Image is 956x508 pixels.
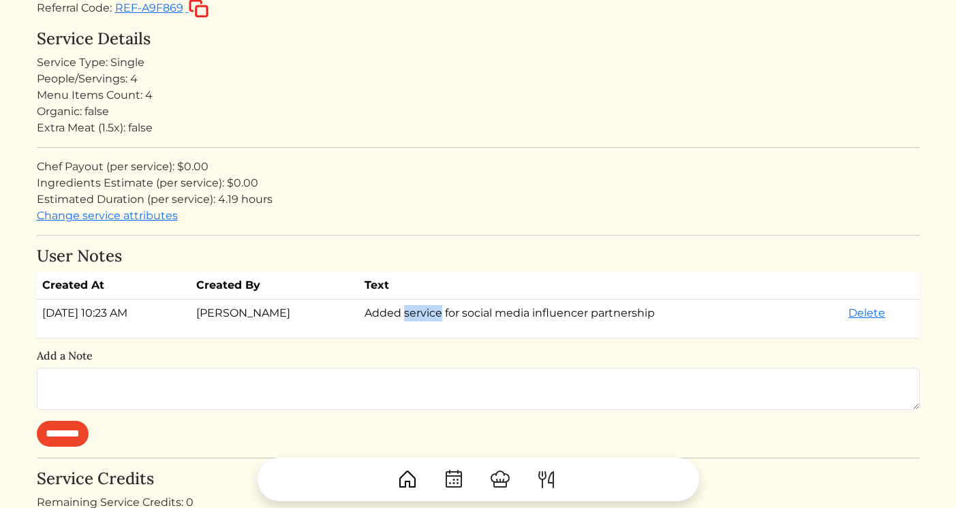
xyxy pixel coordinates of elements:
[365,305,837,321] p: Added service for social media influencer partnership
[536,469,557,490] img: ForkKnife-55491504ffdb50bab0c1e09e7649658475375261d09fd45db06cec23bce548bf.svg
[37,120,920,136] div: Extra Meat (1.5x): false
[37,175,920,191] div: Ingredients Estimate (per service): $0.00
[115,1,183,14] span: REF-A9F869
[37,71,920,87] div: People/Servings: 4
[37,191,920,208] div: Estimated Duration (per service): 4.19 hours
[37,29,920,49] h4: Service Details
[37,1,112,14] span: Referral Code:
[848,306,885,319] a: Delete
[37,349,920,362] h6: Add a Note
[37,87,920,104] div: Menu Items Count: 4
[37,272,191,300] th: Created At
[37,159,920,175] div: Chef Payout (per service): $0.00
[191,299,359,338] td: [PERSON_NAME]
[37,54,920,71] div: Service Type: Single
[489,469,511,490] img: ChefHat-a374fb509e4f37eb0702ca99f5f64f3b6956810f32a249b33092029f8484b388.svg
[443,469,465,490] img: CalendarDots-5bcf9d9080389f2a281d69619e1c85352834be518fbc73d9501aef674afc0d57.svg
[191,272,359,300] th: Created By
[359,272,843,300] th: Text
[397,469,418,490] img: House-9bf13187bcbb5817f509fe5e7408150f90897510c4275e13d0d5fca38e0b5951.svg
[37,104,920,120] div: Organic: false
[37,247,920,266] h4: User Notes
[37,299,191,338] td: [DATE] 10:23 AM
[37,209,178,222] a: Change service attributes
